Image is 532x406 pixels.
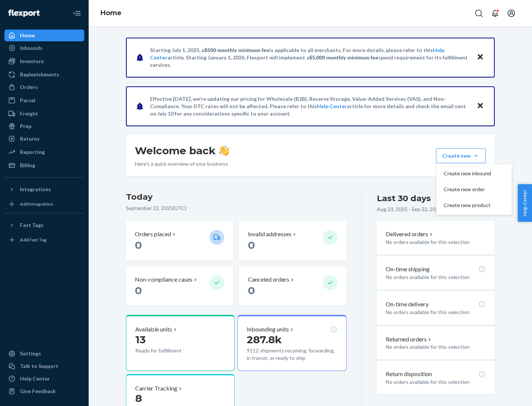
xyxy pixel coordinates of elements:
[20,110,38,117] div: Freight
[135,144,229,157] h1: Welcome back
[386,343,486,351] p: No orders available for this selection
[4,42,84,54] a: Inbounds
[20,83,38,91] div: Orders
[475,101,485,111] button: Close
[204,47,269,53] span: $500 monthly minimum fee
[309,54,378,61] span: $5,000 monthly minimum fee
[247,325,289,334] p: Inbounding units
[20,375,50,382] div: Help Center
[386,273,486,281] p: No orders available for this selection
[150,47,470,69] p: Starting July 1, 2025, a is applicable to all merchants. For more details, please refer to this a...
[438,182,510,197] button: Create new order
[248,230,291,238] p: Invalid addresses
[20,58,44,65] div: Inventory
[4,81,84,93] a: Orders
[95,3,127,24] ol: breadcrumbs
[4,133,84,145] a: Returns
[20,135,40,142] div: Returns
[4,69,84,80] a: Replenishments
[239,221,346,261] button: Invalid addresses 0
[135,347,204,354] p: Ready for fulfillment
[248,275,289,284] p: Canceled orders
[317,103,347,109] a: Help Center
[4,108,84,120] a: Freight
[4,30,84,41] a: Home
[4,55,84,67] a: Inventory
[4,360,84,372] a: Talk to Support
[100,9,122,17] a: Home
[135,239,142,251] span: 0
[488,6,502,21] button: Open notifications
[20,221,44,229] div: Fast Tags
[20,388,56,395] div: Give Feedback
[386,230,434,238] button: Delivered orders
[386,335,433,344] button: Returned orders
[386,378,486,386] p: No orders available for this selection
[20,44,42,52] div: Inbounds
[126,204,347,212] p: September 22, 2025 ( UTC )
[4,234,84,246] a: Add Fast Tag
[438,197,510,213] button: Create new product
[247,333,282,346] span: 287.8k
[386,370,432,378] p: Return disposition
[135,384,177,393] p: Carrier Tracking
[248,239,255,251] span: 0
[135,275,192,284] p: Non-compliance cases
[444,203,491,208] span: Create new product
[135,333,146,346] span: 13
[20,71,59,78] div: Replenishments
[247,347,337,362] p: 9112 shipments receiving, forwarding, in transit, or ready to ship
[386,238,486,246] p: No orders available for this selection
[386,309,486,316] p: No orders available for this selection
[377,193,431,204] div: Last 30 days
[504,6,519,21] button: Open account menu
[20,186,51,193] div: Integrations
[4,159,84,171] a: Billing
[248,284,255,297] span: 0
[444,171,491,176] span: Create new inbound
[219,145,229,156] img: hand-wave emoji
[238,315,346,371] button: Inbounding units287.8k9112 shipments receiving, forwarding, in transit, or ready to ship
[69,6,84,21] button: Close Navigation
[4,348,84,359] a: Settings
[20,362,58,370] div: Talk to Support
[4,198,84,210] a: Add Integration
[386,300,429,309] p: On-time delivery
[386,265,430,273] p: On-time shipping
[4,183,84,195] button: Integrations
[126,221,233,261] button: Orders placed 0
[20,148,45,156] div: Reporting
[20,350,41,357] div: Settings
[239,266,346,306] button: Canceled orders 0
[135,392,142,405] span: 8
[377,206,455,213] p: Aug 23, 2025 - Sep 22, 2025 ( UTC )
[135,160,229,168] p: Here’s a quick overview of your business
[4,373,84,385] a: Help Center
[135,230,171,238] p: Orders placed
[518,184,532,222] button: Help Center
[20,32,35,39] div: Home
[436,148,486,163] button: Create newCreate new inboundCreate new orderCreate new product
[4,120,84,132] a: Prep
[4,219,84,231] button: Fast Tags
[4,94,84,106] a: Parcel
[20,201,53,207] div: Add Integration
[150,95,470,117] p: Effective [DATE], we're updating our pricing for Wholesale (B2B), Reserve Storage, Value-Added Se...
[471,6,486,21] button: Open Search Box
[126,191,347,203] h3: Today
[20,97,35,104] div: Parcel
[20,162,35,169] div: Billing
[4,146,84,158] a: Reporting
[126,315,235,371] button: Available units13Ready for fulfillment
[8,10,40,17] img: Flexport logo
[475,52,485,63] button: Close
[4,385,84,397] button: Give Feedback
[20,123,31,130] div: Prep
[126,266,233,306] button: Non-compliance cases 0
[444,187,491,192] span: Create new order
[135,325,172,334] p: Available units
[438,166,510,182] button: Create new inbound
